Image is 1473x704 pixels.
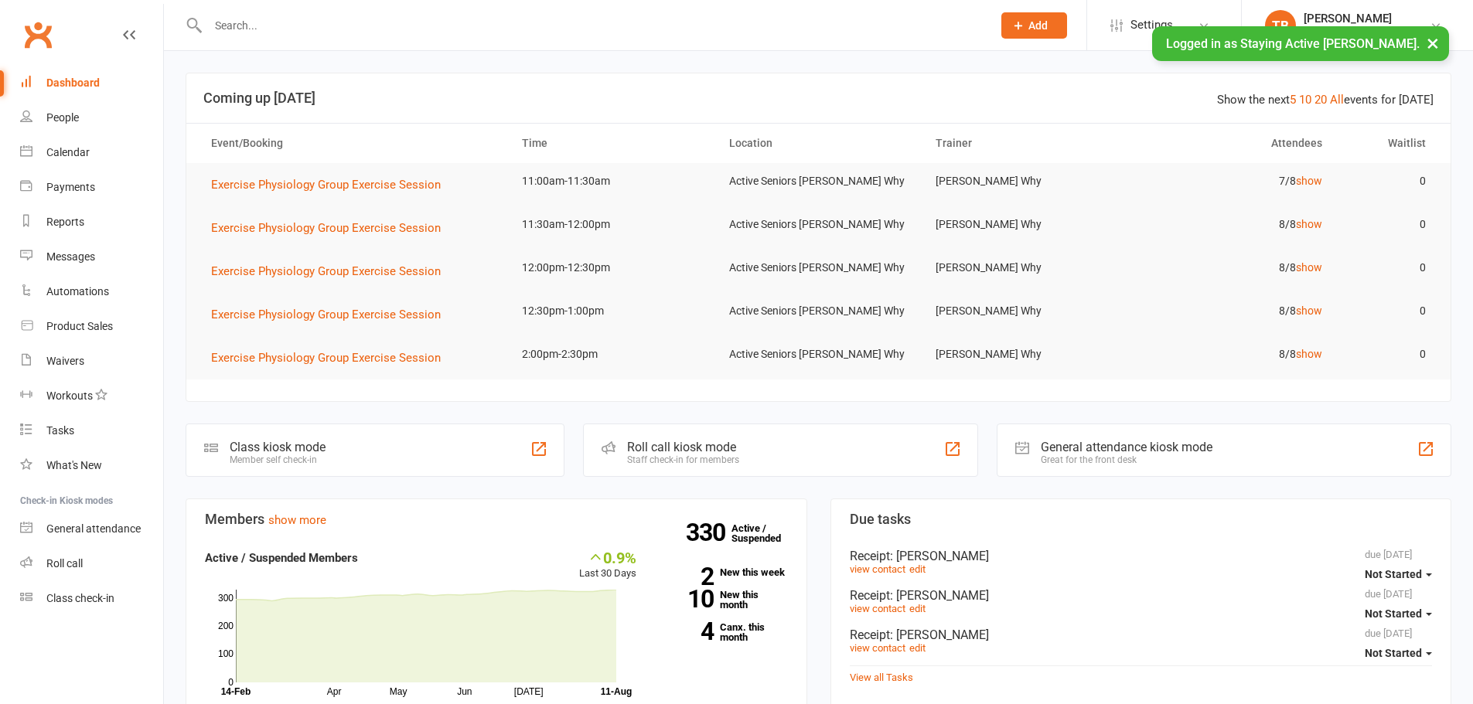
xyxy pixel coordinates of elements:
input: Search... [203,15,981,36]
span: Logged in as Staying Active [PERSON_NAME]. [1166,36,1420,51]
td: [PERSON_NAME] Why [922,163,1129,199]
a: show [1296,261,1322,274]
a: show [1296,348,1322,360]
td: 0 [1336,250,1440,286]
a: show more [268,513,326,527]
a: 10New this month [660,590,788,610]
a: Product Sales [20,309,163,344]
span: Exercise Physiology Group Exercise Session [211,178,441,192]
button: Not Started [1365,560,1432,588]
div: General attendance kiosk mode [1041,440,1212,454]
th: Trainer [922,124,1129,163]
div: Receipt [850,549,1433,563]
button: Exercise Physiology Group Exercise Session [211,175,452,194]
td: 12:00pm-12:30pm [508,250,715,286]
div: Workouts [46,389,93,402]
span: Add [1028,19,1048,32]
td: 8/8 [1129,336,1336,372]
td: Active Seniors [PERSON_NAME] Why [715,250,922,286]
div: 0.9% [579,549,636,566]
span: Settings [1130,8,1173,43]
button: Exercise Physiology Group Exercise Session [211,262,452,281]
button: Exercise Physiology Group Exercise Session [211,349,452,367]
button: Not Started [1365,600,1432,627]
button: Add [1001,12,1067,39]
div: Show the next events for [DATE] [1217,90,1434,109]
button: Not Started [1365,639,1432,667]
th: Event/Booking [197,124,508,163]
td: 2:00pm-2:30pm [508,336,715,372]
span: Exercise Physiology Group Exercise Session [211,308,441,321]
td: 8/8 [1129,206,1336,243]
strong: Active / Suspended Members [205,551,358,565]
span: Exercise Physiology Group Exercise Session [211,221,441,235]
div: Calendar [46,146,90,158]
span: Exercise Physiology Group Exercise Session [211,264,441,278]
td: 0 [1336,336,1440,372]
a: show [1296,175,1322,187]
a: edit [909,603,926,614]
a: 4Canx. this month [660,622,788,642]
div: Tasks [46,424,74,437]
a: Messages [20,240,163,274]
div: Staying Active Dee Why [1304,26,1415,39]
td: 0 [1336,206,1440,243]
strong: 330 [686,521,731,544]
span: Not Started [1365,568,1422,580]
a: view contact [850,563,905,575]
button: Exercise Physiology Group Exercise Session [211,219,452,237]
div: Waivers [46,355,84,367]
div: Staff check-in for members [627,454,739,465]
strong: 4 [660,620,714,643]
div: General attendance [46,522,141,535]
a: Workouts [20,379,163,413]
div: Great for the front desk [1041,454,1212,465]
a: Payments [20,170,163,205]
a: Dashboard [20,66,163,100]
a: Clubworx [19,15,57,54]
td: 8/8 [1129,250,1336,286]
td: Active Seniors [PERSON_NAME] Why [715,336,922,372]
td: [PERSON_NAME] Why [922,206,1129,243]
div: Roll call kiosk mode [627,440,739,454]
div: Dashboard [46,77,100,89]
a: People [20,100,163,135]
div: TB [1265,10,1296,41]
a: show [1296,218,1322,230]
th: Attendees [1129,124,1336,163]
span: : [PERSON_NAME] [890,588,989,603]
strong: 10 [660,587,714,610]
div: Receipt [850,627,1433,642]
div: Payments [46,181,95,193]
th: Waitlist [1336,124,1440,163]
a: Reports [20,205,163,240]
span: : [PERSON_NAME] [890,549,989,563]
span: Not Started [1365,607,1422,620]
a: Roll call [20,546,163,581]
td: 7/8 [1129,163,1336,199]
a: view contact [850,642,905,654]
a: View all Tasks [850,672,913,683]
div: Roll call [46,557,83,570]
a: Automations [20,274,163,309]
a: 20 [1314,93,1327,107]
h3: Members [205,512,788,527]
a: Class kiosk mode [20,581,163,616]
h3: Coming up [DATE] [203,90,1434,106]
div: Class check-in [46,592,114,604]
td: 12:30pm-1:00pm [508,293,715,329]
a: 2New this week [660,567,788,577]
span: : [PERSON_NAME] [890,627,989,642]
a: Tasks [20,413,163,448]
div: [PERSON_NAME] [1304,12,1415,26]
td: Active Seniors [PERSON_NAME] Why [715,293,922,329]
th: Location [715,124,922,163]
span: Exercise Physiology Group Exercise Session [211,351,441,365]
a: view contact [850,603,905,614]
td: [PERSON_NAME] Why [922,250,1129,286]
div: Messages [46,250,95,263]
a: Waivers [20,344,163,379]
button: × [1419,26,1447,60]
td: 0 [1336,293,1440,329]
a: What's New [20,448,163,483]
